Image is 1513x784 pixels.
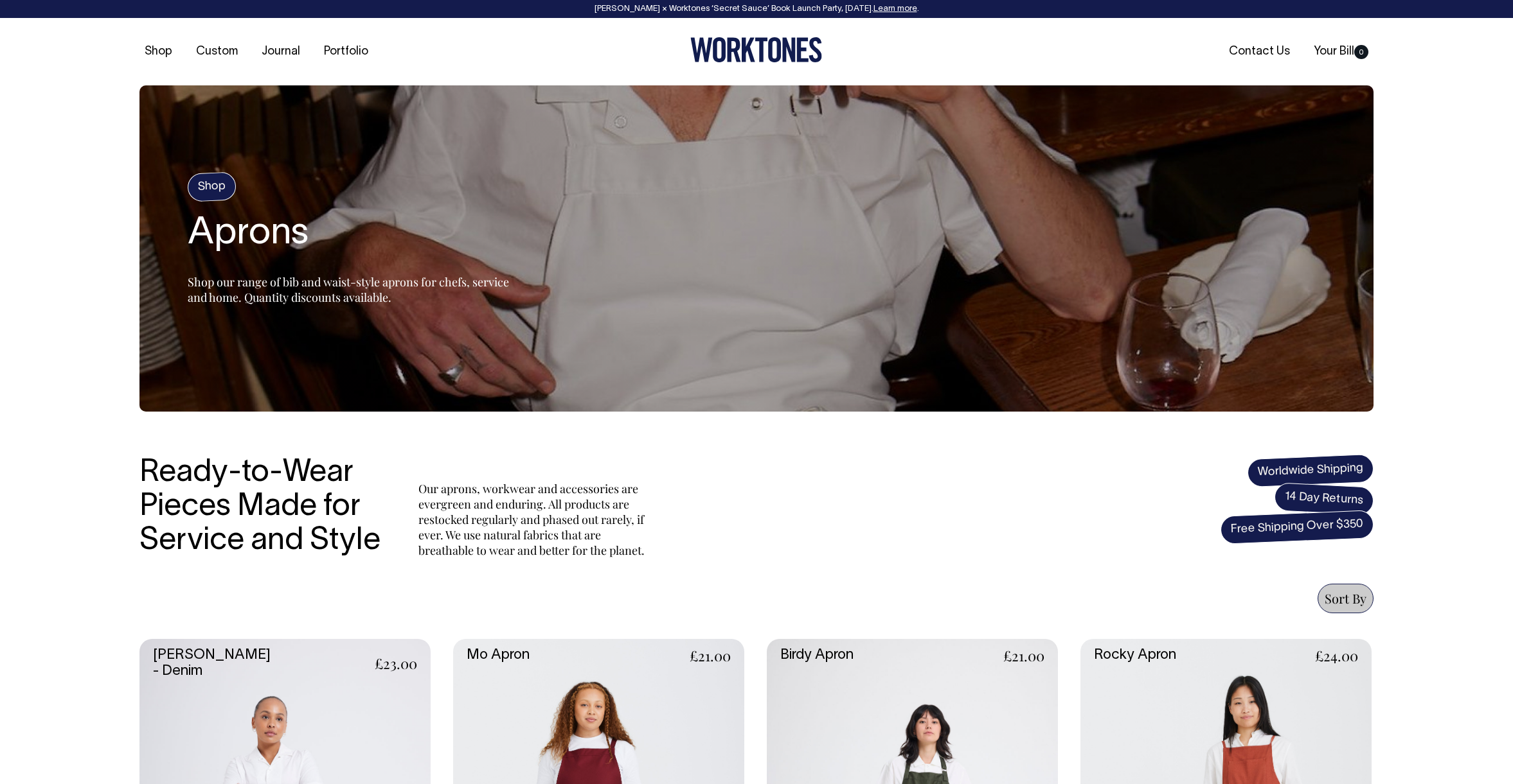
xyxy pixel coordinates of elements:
[1247,454,1374,487] span: Worldwide Shipping
[1274,482,1374,516] span: 14 Day Returns
[188,274,509,305] span: Shop our range of bib and waist-style aprons for chefs, service and home. Quantity discounts avai...
[187,172,237,202] h4: Shop
[1220,510,1374,544] span: Free Shipping Over $350
[1224,41,1295,62] a: Contact Us
[319,41,373,62] a: Portfolio
[418,481,650,558] p: Our aprons, workwear and accessories are evergreen and enduring. All products are restocked regul...
[139,457,390,558] h3: Ready-to-Wear Pieces Made for Service and Style
[1325,589,1366,607] span: Sort By
[1309,41,1374,62] a: Your Bill0
[873,5,917,13] a: Learn more
[13,4,1500,13] div: [PERSON_NAME] × Worktones ‘Secret Sauce’ Book Launch Party, [DATE]. .
[191,41,243,62] a: Custom
[256,41,305,62] a: Journal
[1354,45,1368,59] span: 0
[188,214,509,255] h2: Aprons
[139,41,177,62] a: Shop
